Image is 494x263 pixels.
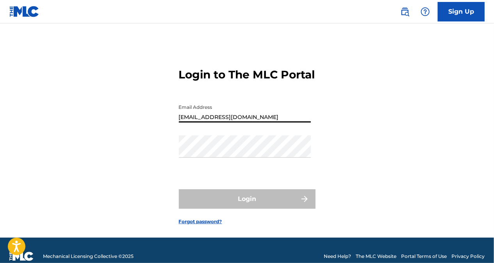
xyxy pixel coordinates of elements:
[421,7,430,16] img: help
[9,252,34,261] img: logo
[397,4,413,20] a: Public Search
[179,68,315,82] h3: Login to The MLC Portal
[324,253,351,260] a: Need Help?
[401,253,447,260] a: Portal Terms of Use
[451,253,485,260] a: Privacy Policy
[356,253,396,260] a: The MLC Website
[179,218,222,225] a: Forgot password?
[417,4,433,20] div: Help
[43,253,134,260] span: Mechanical Licensing Collective © 2025
[438,2,485,21] a: Sign Up
[400,7,410,16] img: search
[9,6,39,17] img: MLC Logo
